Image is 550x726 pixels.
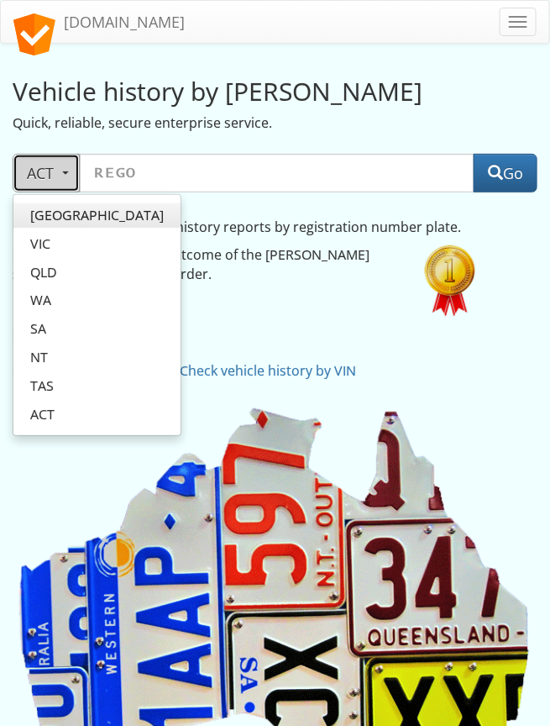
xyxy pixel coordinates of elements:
h2: Vehicle history by [PERSON_NAME] [13,77,537,105]
span: ACT [27,163,65,183]
a: Check vehicle history by VIN [180,361,356,380]
input: Rego [80,154,474,192]
p: No [PERSON_NAME] plate? [13,361,537,381]
img: logo.svg [13,13,55,55]
p: AI Expert Opinion [13,325,537,345]
button: ACT [13,154,80,192]
img: 1st.png [425,245,475,317]
span: [GEOGRAPHIC_DATA] [30,206,164,225]
button: Go [474,154,537,192]
span: TAS [30,376,54,396]
p: Instant Australian vehicle history reports by registration number plate. [13,218,537,237]
p: Review and confirm the outcome of the [PERSON_NAME] search before placing an order. [13,245,400,284]
a: [DOMAIN_NAME] [1,1,197,43]
span: ACT [30,405,55,424]
span: QLD [30,263,57,282]
span: WA [30,291,51,310]
span: NT [30,348,48,367]
p: Quick, reliable, secure enterprise service. [13,113,537,133]
span: SA [30,319,46,339]
span: VIC [30,234,50,254]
